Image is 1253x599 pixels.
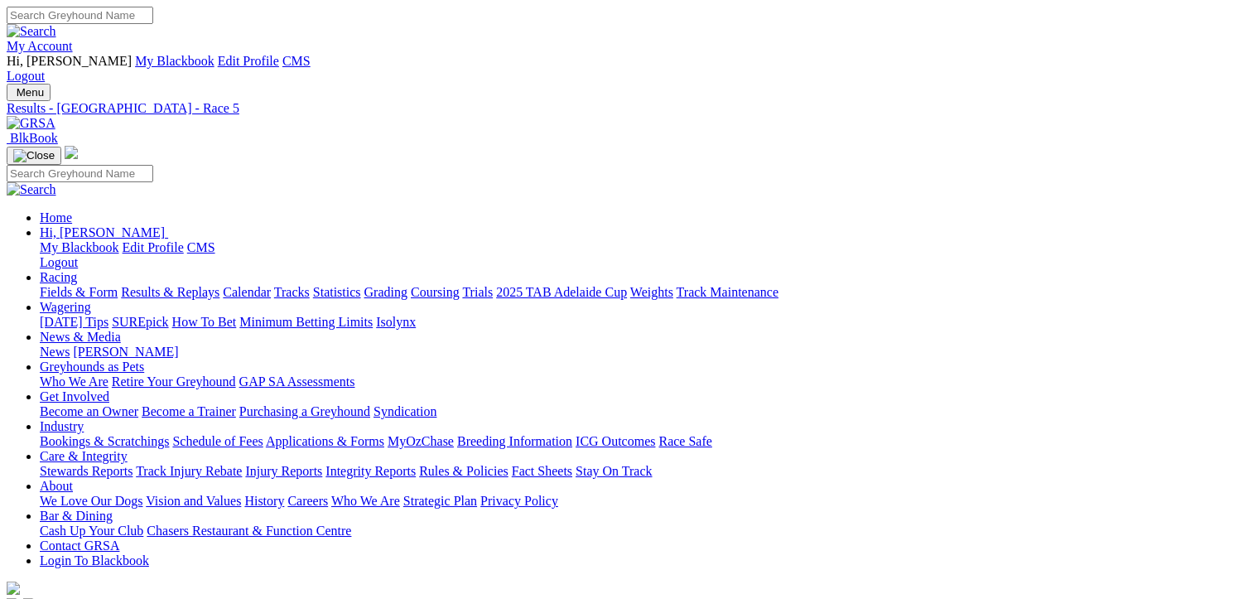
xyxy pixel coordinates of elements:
a: Fields & Form [40,285,118,299]
a: Careers [287,494,328,508]
img: logo-grsa-white.png [65,146,78,159]
a: Get Involved [40,389,109,403]
img: Search [7,24,56,39]
a: Care & Integrity [40,449,128,463]
div: Wagering [40,315,1246,330]
a: Become an Owner [40,404,138,418]
div: Bar & Dining [40,524,1246,539]
div: About [40,494,1246,509]
span: BlkBook [10,131,58,145]
img: Search [7,182,56,197]
img: GRSA [7,116,55,131]
a: Stay On Track [576,464,652,478]
a: Injury Reports [245,464,322,478]
a: Integrity Reports [325,464,416,478]
a: Isolynx [376,315,416,329]
div: News & Media [40,345,1246,360]
a: Edit Profile [123,240,184,254]
a: Tracks [274,285,310,299]
a: Racing [40,270,77,284]
span: Menu [17,86,44,99]
a: Edit Profile [218,54,279,68]
a: Minimum Betting Limits [239,315,373,329]
div: Get Involved [40,404,1246,419]
a: History [244,494,284,508]
a: Bar & Dining [40,509,113,523]
a: My Blackbook [135,54,214,68]
div: My Account [7,54,1246,84]
div: Care & Integrity [40,464,1246,479]
a: How To Bet [172,315,237,329]
a: News [40,345,70,359]
a: Breeding Information [457,434,572,448]
a: Privacy Policy [480,494,558,508]
div: Hi, [PERSON_NAME] [40,240,1246,270]
a: Vision and Values [146,494,241,508]
a: Track Maintenance [677,285,778,299]
a: Contact GRSA [40,539,119,553]
a: Syndication [373,404,436,418]
a: Stewards Reports [40,464,133,478]
span: Hi, [PERSON_NAME] [40,225,165,239]
a: [DATE] Tips [40,315,108,329]
a: Retire Your Greyhound [112,374,236,389]
div: Greyhounds as Pets [40,374,1246,389]
a: Race Safe [658,434,711,448]
button: Toggle navigation [7,84,51,101]
a: Rules & Policies [419,464,508,478]
input: Search [7,7,153,24]
a: Logout [40,255,78,269]
a: News & Media [40,330,121,344]
a: My Blackbook [40,240,119,254]
a: Calendar [223,285,271,299]
a: Cash Up Your Club [40,524,143,538]
img: logo-grsa-white.png [7,582,20,595]
a: Bookings & Scratchings [40,434,169,448]
a: 2025 TAB Adelaide Cup [496,285,627,299]
a: Who We Are [40,374,108,389]
a: SUREpick [112,315,168,329]
a: About [40,479,73,493]
a: Chasers Restaurant & Function Centre [147,524,351,538]
a: Purchasing a Greyhound [239,404,370,418]
a: Greyhounds as Pets [40,360,144,374]
a: Trials [462,285,493,299]
a: Login To Blackbook [40,553,149,568]
a: [PERSON_NAME] [73,345,178,359]
a: CMS [282,54,311,68]
a: ICG Outcomes [576,434,655,448]
a: Track Injury Rebate [136,464,242,478]
a: CMS [187,240,215,254]
a: Weights [630,285,673,299]
a: Home [40,210,72,225]
div: Racing [40,285,1246,300]
a: Results - [GEOGRAPHIC_DATA] - Race 5 [7,101,1246,116]
a: MyOzChase [388,434,454,448]
a: Coursing [411,285,460,299]
a: Statistics [313,285,361,299]
img: Close [13,149,55,162]
a: Results & Replays [121,285,219,299]
a: Strategic Plan [403,494,477,508]
button: Toggle navigation [7,147,61,165]
a: Industry [40,419,84,433]
a: GAP SA Assessments [239,374,355,389]
a: We Love Our Dogs [40,494,142,508]
div: Industry [40,434,1246,449]
a: Logout [7,69,45,83]
a: Fact Sheets [512,464,572,478]
a: BlkBook [7,131,58,145]
input: Search [7,165,153,182]
a: Who We Are [331,494,400,508]
a: Become a Trainer [142,404,236,418]
a: Grading [364,285,407,299]
a: My Account [7,39,73,53]
a: Hi, [PERSON_NAME] [40,225,168,239]
a: Applications & Forms [266,434,384,448]
a: Schedule of Fees [172,434,263,448]
span: Hi, [PERSON_NAME] [7,54,132,68]
a: Wagering [40,300,91,314]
